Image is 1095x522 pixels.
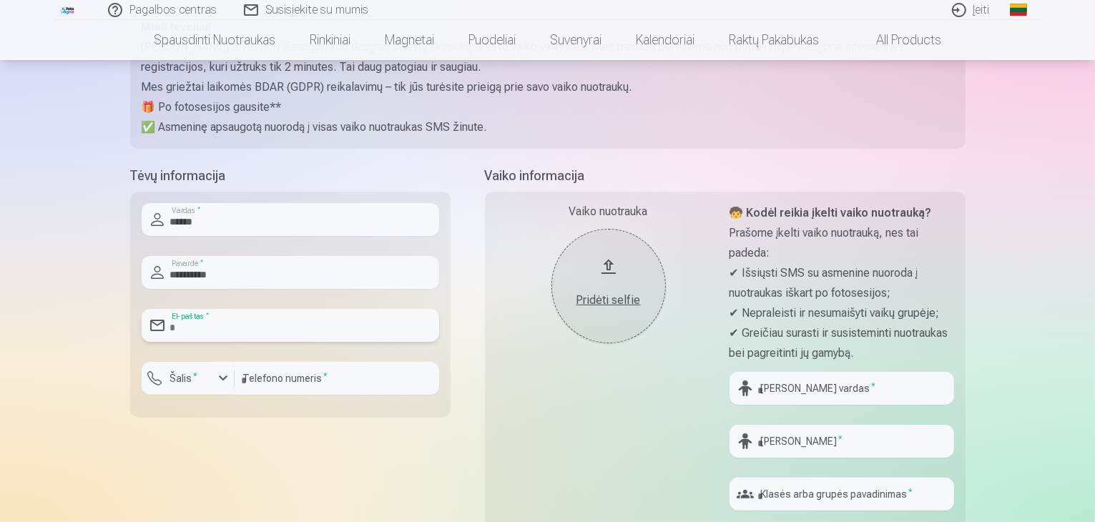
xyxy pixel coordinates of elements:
button: Šalis* [142,362,235,395]
div: Pridėti selfie [566,292,652,309]
p: 🎁 Po fotosesijos gausite** [142,97,954,117]
p: Mes griežtai laikomės BDAR (GDPR) reikalavimų – tik jūs turėsite prieigą prie savo vaiko nuotraukų. [142,77,954,97]
button: Pridėti selfie [551,229,666,343]
h5: Vaiko informacija [485,166,966,186]
img: /fa2 [60,6,76,14]
a: Magnetai [368,20,451,60]
a: Rinkiniai [293,20,368,60]
label: Šalis [165,371,204,385]
a: Puodeliai [451,20,533,60]
a: Suvenyrai [533,20,619,60]
p: ✔ Išsiųsti SMS su asmenine nuoroda į nuotraukas iškart po fotosesijos; [730,263,954,303]
p: Prašome įkelti vaiko nuotrauką, nes tai padeda: [730,223,954,263]
a: Raktų pakabukas [712,20,836,60]
h5: Tėvų informacija [130,166,451,186]
strong: 🧒 Kodėl reikia įkelti vaiko nuotrauką? [730,206,932,220]
div: Vaiko nuotrauka [496,203,721,220]
a: All products [836,20,958,60]
p: ✔ Nepraleisti ir nesumaišyti vaikų grupėje; [730,303,954,323]
p: ✔ Greičiau surasti ir susisteminti nuotraukas bei pagreitinti jų gamybą. [730,323,954,363]
p: ✅ Asmeninę apsaugotą nuorodą į visas vaiko nuotraukas SMS žinute. [142,117,954,137]
a: Spausdinti nuotraukas [137,20,293,60]
a: Kalendoriai [619,20,712,60]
